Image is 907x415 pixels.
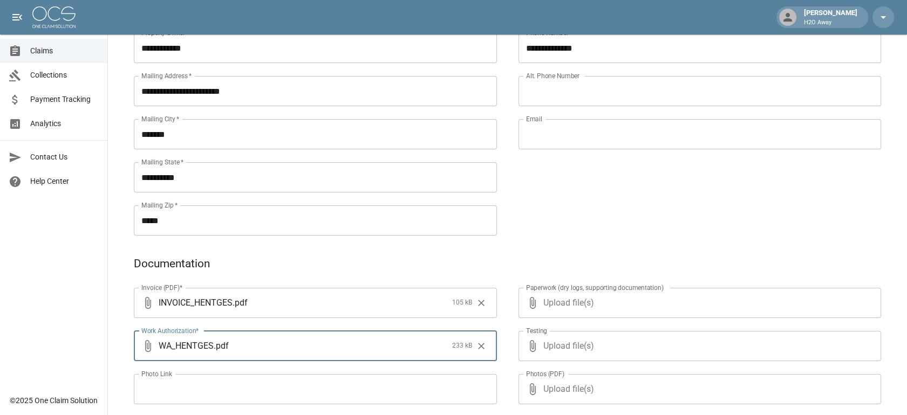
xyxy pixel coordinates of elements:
label: Work Authorization* [141,326,199,335]
span: Help Center [30,176,99,187]
span: Upload file(s) [543,374,853,404]
label: Mailing City [141,114,180,123]
img: ocs-logo-white-transparent.png [32,6,76,28]
span: 105 kB [452,298,472,308]
span: Payment Tracking [30,94,99,105]
p: H2O Away [804,18,857,27]
button: Clear [473,338,489,354]
button: open drawer [6,6,28,28]
label: Alt. Phone Number [526,71,579,80]
label: Email [526,114,542,123]
div: © 2025 One Claim Solution [10,395,98,406]
span: Upload file(s) [543,331,853,361]
label: Paperwork (dry logs, supporting documentation) [526,283,664,292]
span: WA_HENTGES [159,340,214,352]
button: Clear [473,295,489,311]
label: Photo Link [141,369,172,378]
label: Mailing Zip [141,200,178,210]
span: . pdf [233,296,248,309]
span: . pdf [214,340,229,352]
span: Collections [30,70,99,81]
span: Analytics [30,118,99,129]
span: Contact Us [30,151,99,163]
label: Testing [526,326,547,335]
span: INVOICE_HENTGES [159,296,233,309]
div: [PERSON_NAME] [800,8,862,27]
span: Claims [30,45,99,57]
label: Mailing State [141,157,183,167]
label: Mailing Address [141,71,192,80]
label: Photos (PDF) [526,369,564,378]
span: Upload file(s) [543,288,853,318]
span: 233 kB [452,341,472,351]
label: Invoice (PDF)* [141,283,183,292]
